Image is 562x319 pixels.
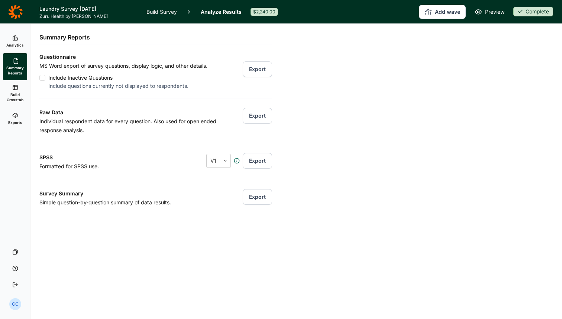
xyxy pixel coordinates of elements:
a: Preview [475,7,504,16]
p: Formatted for SPSS use. [39,162,167,171]
p: Simple question-by-question summary of data results. [39,198,226,207]
a: Build Crosstab [3,80,27,107]
button: Add wave [419,5,466,19]
button: Complete [513,7,553,17]
div: CC [9,298,21,310]
a: Exports [3,107,27,131]
p: MS Word export of survey questions, display logic, and other details. [39,61,207,70]
h2: Summary Reports [39,33,90,42]
div: $2,240.00 [251,8,278,16]
h3: SPSS [39,153,167,162]
span: Summary Reports [6,65,24,76]
a: Summary Reports [3,53,27,80]
span: Analytics [6,42,24,48]
span: Preview [485,7,504,16]
button: Export [243,61,272,77]
h3: Raw Data [39,108,217,117]
span: Exports [8,120,22,125]
span: Build Crosstab [6,92,24,102]
button: Export [243,108,272,124]
div: Include questions currently not displayed to respondents. [48,82,207,90]
h1: Laundry Survey [DATE] [39,4,138,13]
div: Complete [513,7,553,16]
span: Zuru Health by [PERSON_NAME] [39,13,138,19]
h3: Survey Summary [39,189,226,198]
p: Individual respondent data for every question. Also used for open ended response analysis. [39,117,217,135]
div: Include Inactive Questions [48,73,207,82]
button: Export [243,189,272,205]
a: Analytics [3,29,27,53]
button: Export [243,153,272,169]
h3: Questionnaire [39,52,272,61]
